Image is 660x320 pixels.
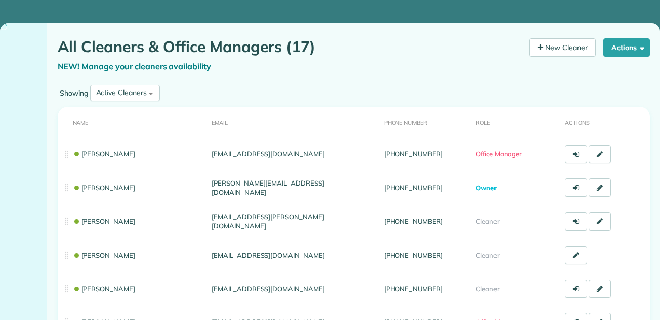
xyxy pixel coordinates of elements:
[384,251,443,259] a: [PHONE_NUMBER]
[208,138,380,171] td: [EMAIL_ADDRESS][DOMAIN_NAME]
[476,251,500,259] span: Cleaner
[58,61,212,71] a: NEW! Manage your cleaners availability
[476,150,522,158] span: Office Manager
[58,38,522,55] h1: All Cleaners & Office Managers (17)
[73,217,136,225] a: [PERSON_NAME]
[529,38,596,57] a: New Cleaner
[73,150,136,158] a: [PERSON_NAME]
[208,205,380,239] td: [EMAIL_ADDRESS][PERSON_NAME][DOMAIN_NAME]
[384,285,443,293] a: [PHONE_NUMBER]
[208,171,380,205] td: [PERSON_NAME][EMAIL_ADDRESS][DOMAIN_NAME]
[380,107,472,138] th: Phone number
[73,251,136,259] a: [PERSON_NAME]
[476,184,497,192] span: Owner
[476,217,500,225] span: Cleaner
[384,150,443,158] a: [PHONE_NUMBER]
[384,184,443,192] a: [PHONE_NUMBER]
[73,285,136,293] a: [PERSON_NAME]
[208,239,380,272] td: [EMAIL_ADDRESS][DOMAIN_NAME]
[208,272,380,305] td: [EMAIL_ADDRESS][DOMAIN_NAME]
[96,87,147,98] div: Active Cleaners
[384,217,443,225] a: [PHONE_NUMBER]
[208,107,380,138] th: Email
[603,38,650,57] button: Actions
[58,107,208,138] th: Name
[472,107,561,138] th: Role
[58,88,90,98] label: Showing
[561,107,649,138] th: Actions
[476,285,500,293] span: Cleaner
[73,184,136,192] a: [PERSON_NAME]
